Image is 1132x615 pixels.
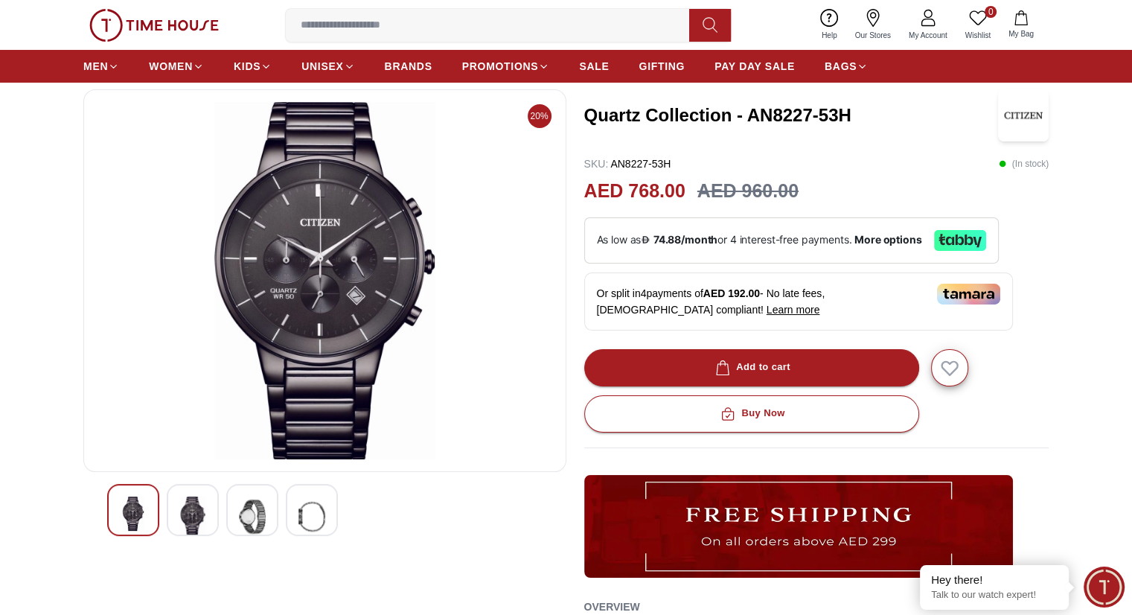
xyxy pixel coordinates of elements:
span: Wishlist [959,30,997,41]
h3: AED 960.00 [697,177,799,205]
a: SALE [579,53,609,80]
div: Add to cart [712,359,790,376]
button: Buy Now [584,395,919,433]
span: 20% [528,104,551,128]
img: Quartz Collection - AN8227-53H [120,497,147,531]
button: My Bag [1000,7,1043,42]
span: GIFTING [639,59,685,74]
a: BRANDS [385,53,432,80]
img: ... [584,475,1013,578]
h3: Quartz Collection - AN8227-53H [584,103,998,127]
p: Talk to our watch expert! [931,589,1058,602]
a: PAY DAY SALE [714,53,795,80]
span: Learn more [767,304,820,316]
button: Add to cart [584,349,919,386]
h2: AED 768.00 [584,177,685,205]
a: UNISEX [301,53,354,80]
a: WOMEN [149,53,204,80]
p: ( In stock ) [999,156,1049,171]
span: Help [816,30,843,41]
img: ... [89,9,219,42]
p: AN8227-53H [584,156,671,171]
img: Quartz Collection - AN8227-53H [998,89,1049,141]
a: Our Stores [846,6,900,44]
span: BAGS [825,59,857,74]
a: PROMOTIONS [462,53,550,80]
span: PAY DAY SALE [714,59,795,74]
span: SKU : [584,158,609,170]
span: My Bag [1003,28,1040,39]
span: Our Stores [849,30,897,41]
a: Help [813,6,846,44]
a: BAGS [825,53,868,80]
span: WOMEN [149,59,193,74]
a: GIFTING [639,53,685,80]
span: SALE [579,59,609,74]
span: AED 192.00 [703,287,760,299]
span: UNISEX [301,59,343,74]
span: My Account [903,30,953,41]
a: KIDS [234,53,272,80]
img: Quartz Collection - AN8227-53H [239,497,266,537]
a: 0Wishlist [956,6,1000,44]
span: PROMOTIONS [462,59,539,74]
span: KIDS [234,59,260,74]
img: Quartz Collection - AN8227-53H [96,102,554,459]
img: Quartz Collection - AN8227-53H [179,497,206,537]
span: MEN [83,59,108,74]
span: 0 [985,6,997,18]
img: Tamara [937,284,1000,305]
div: Or split in 4 payments of - No late fees, [DEMOGRAPHIC_DATA] compliant! [584,273,1013,331]
img: Quartz Collection - AN8227-53H [298,497,325,537]
div: Chat Widget [1084,567,1125,608]
div: Buy Now [717,405,784,422]
span: BRANDS [385,59,432,74]
a: MEN [83,53,119,80]
div: Hey there! [931,573,1058,587]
